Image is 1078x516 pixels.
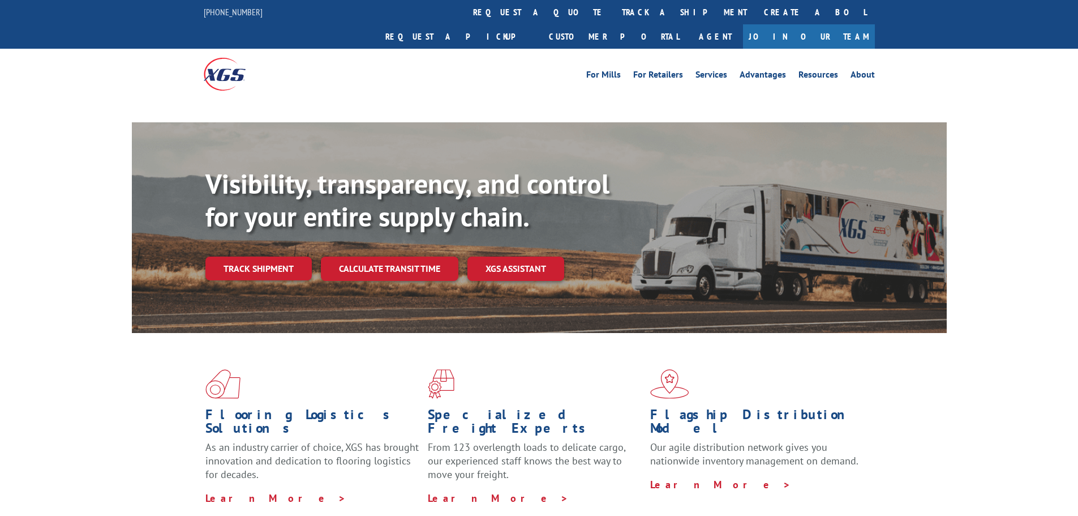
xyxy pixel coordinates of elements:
[650,408,864,441] h1: Flagship Distribution Model
[205,166,609,234] b: Visibility, transparency, and control for your entire supply chain.
[633,70,683,83] a: For Retailers
[540,24,688,49] a: Customer Portal
[586,70,621,83] a: For Mills
[650,441,858,467] span: Our agile distribution network gives you nationwide inventory management on demand.
[205,441,419,481] span: As an industry carrier of choice, XGS has brought innovation and dedication to flooring logistics...
[428,408,642,441] h1: Specialized Freight Experts
[428,441,642,491] p: From 123 overlength loads to delicate cargo, our experienced staff knows the best way to move you...
[428,492,569,505] a: Learn More >
[798,70,838,83] a: Resources
[377,24,540,49] a: Request a pickup
[321,257,458,281] a: Calculate transit time
[205,408,419,441] h1: Flooring Logistics Solutions
[688,24,743,49] a: Agent
[851,70,875,83] a: About
[650,478,791,491] a: Learn More >
[467,257,564,281] a: XGS ASSISTANT
[205,257,312,280] a: Track shipment
[695,70,727,83] a: Services
[650,369,689,399] img: xgs-icon-flagship-distribution-model-red
[740,70,786,83] a: Advantages
[743,24,875,49] a: Join Our Team
[205,369,240,399] img: xgs-icon-total-supply-chain-intelligence-red
[205,492,346,505] a: Learn More >
[204,6,263,18] a: [PHONE_NUMBER]
[428,369,454,399] img: xgs-icon-focused-on-flooring-red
